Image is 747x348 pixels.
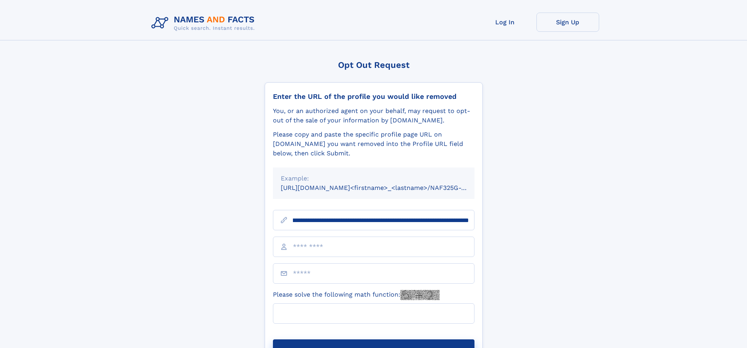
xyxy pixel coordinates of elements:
[281,174,467,183] div: Example:
[273,106,474,125] div: You, or an authorized agent on your behalf, may request to opt-out of the sale of your informatio...
[474,13,536,32] a: Log In
[273,130,474,158] div: Please copy and paste the specific profile page URL on [DOMAIN_NAME] you want removed into the Pr...
[536,13,599,32] a: Sign Up
[273,290,440,300] label: Please solve the following math function:
[148,13,261,34] img: Logo Names and Facts
[265,60,483,70] div: Opt Out Request
[281,184,489,191] small: [URL][DOMAIN_NAME]<firstname>_<lastname>/NAF325G-xxxxxxxx
[273,92,474,101] div: Enter the URL of the profile you would like removed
